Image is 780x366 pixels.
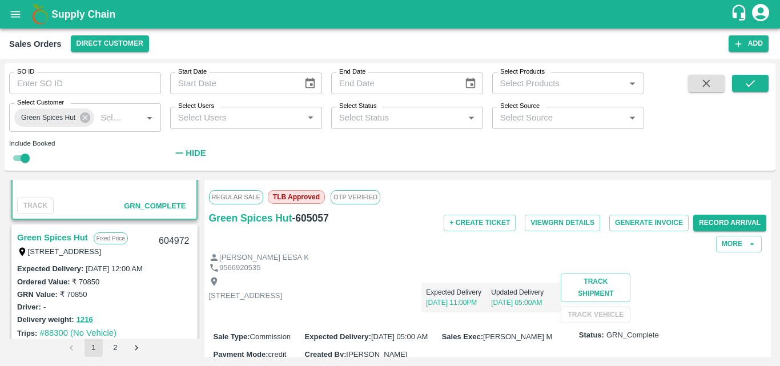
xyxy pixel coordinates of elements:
label: Driver: [17,303,41,311]
label: Select Products [500,67,545,77]
button: Open [142,110,157,125]
p: Updated Delivery [491,287,556,297]
button: Open [625,110,640,125]
button: 1216 [77,313,93,327]
p: [DATE] 05:00AM [491,297,556,308]
label: Expected Delivery : [305,332,371,341]
label: - [43,303,46,311]
label: Select Source [500,102,540,111]
label: Created By : [305,350,347,359]
button: open drawer [2,1,29,27]
b: Supply Chain [51,9,115,20]
div: customer-support [730,4,750,25]
label: [DATE] 12:00 AM [86,264,142,273]
p: [STREET_ADDRESS] [209,291,283,301]
label: Start Date [178,67,207,77]
button: Go to next page [128,339,146,357]
p: 9566920535 [219,263,260,274]
div: 604972 [152,228,196,255]
div: Include Booked [9,138,161,148]
label: SO ID [17,67,34,77]
input: Select Products [496,76,622,91]
input: End Date [331,73,456,94]
button: Open [303,110,318,125]
h6: - 605057 [292,210,328,226]
a: Green Spices Hut [17,230,88,245]
button: page 1 [85,339,103,357]
button: + Create Ticket [444,215,516,231]
button: Go to page 2 [106,339,124,357]
div: Sales Orders [9,37,62,51]
label: Sale Type : [214,332,250,341]
span: OTP VERIFIED [331,190,380,204]
input: Select Status [335,110,461,125]
label: ₹ 70850 [72,277,99,286]
label: GRN Value: [17,290,58,299]
p: Fixed Price [94,232,128,244]
input: Enter SO ID [9,73,161,94]
button: Add [729,35,769,52]
input: Select Source [496,110,622,125]
p: [DATE] 11:00PM [426,297,491,308]
button: Select DC [71,35,149,52]
span: Green Spices Hut [14,112,82,124]
span: GRN_Complete [124,202,186,210]
span: [PERSON_NAME] M [483,332,552,341]
label: Status: [579,330,604,341]
a: #88300 (No Vehicle) [39,328,116,337]
button: Track Shipment [561,274,630,302]
label: Expected Delivery : [17,264,83,273]
label: Ordered Value: [17,277,70,286]
strong: Hide [186,148,206,158]
div: Green Spices Hut [14,108,94,127]
button: Record Arrival [693,215,766,231]
a: Green Spices Hut [209,210,292,226]
input: Select Users [174,110,300,125]
button: Choose date [299,73,321,94]
span: GRN_Complete [606,330,659,341]
a: Supply Chain [51,6,730,22]
label: ₹ 70850 [60,290,87,299]
div: account of current user [750,2,771,26]
span: [DATE] 05:00 AM [371,332,428,341]
button: More [716,236,762,252]
span: Commission [250,332,291,341]
button: Open [625,76,640,91]
button: Generate Invoice [609,215,689,231]
label: Select Users [178,102,214,111]
input: Start Date [170,73,295,94]
img: logo [29,3,51,26]
label: Sales Exec : [442,332,483,341]
p: [PERSON_NAME] EESA K [219,252,309,263]
button: Hide [170,143,209,163]
label: Trips: [17,329,37,337]
span: TLB Approved [268,190,325,204]
button: ViewGRN Details [525,215,600,231]
input: Select Customer [96,110,124,125]
span: Regular Sale [209,190,263,204]
span: credit [268,350,287,359]
nav: pagination navigation [61,339,148,357]
label: End Date [339,67,365,77]
label: Select Status [339,102,377,111]
button: Choose date [460,73,481,94]
button: Open [464,110,479,125]
label: Select Customer [17,98,64,107]
label: [STREET_ADDRESS] [28,247,102,256]
label: Delivery weight: [17,315,74,324]
label: Payment Mode : [214,350,268,359]
p: Expected Delivery [426,287,491,297]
